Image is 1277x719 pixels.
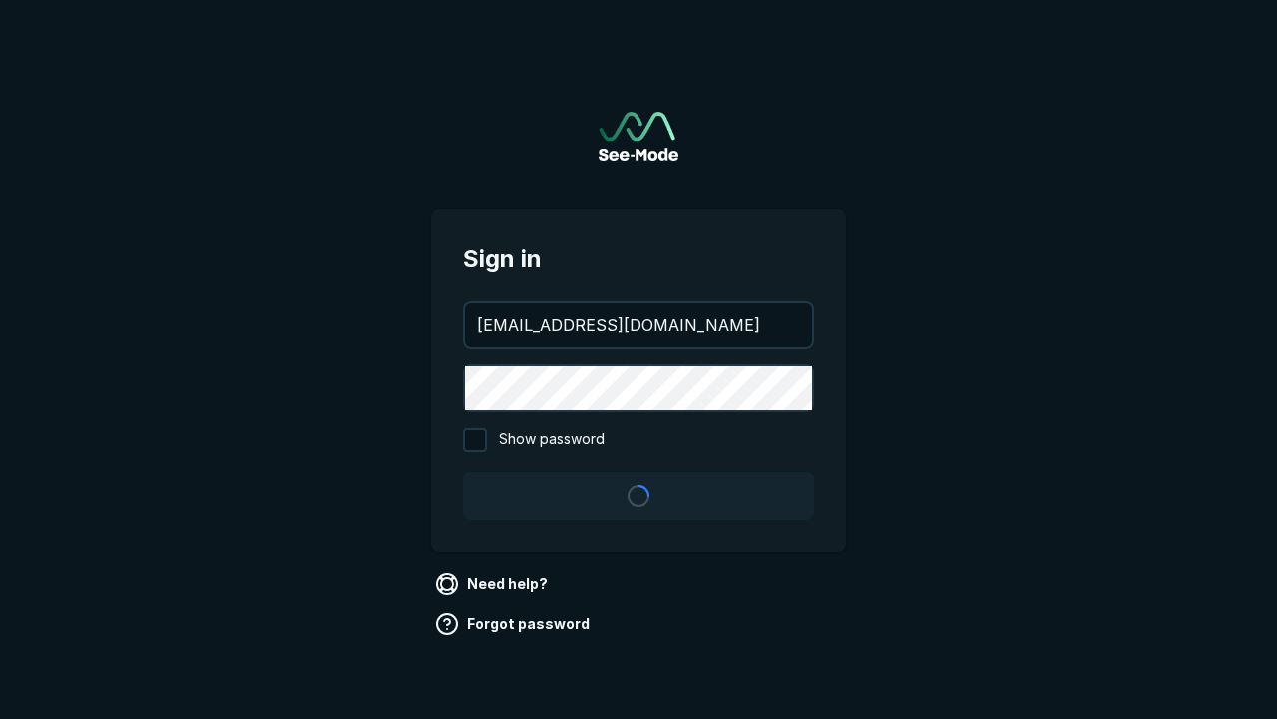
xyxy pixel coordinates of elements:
a: Need help? [431,568,556,600]
img: See-Mode Logo [599,112,678,161]
span: Show password [499,428,605,452]
a: Go to sign in [599,112,678,161]
span: Sign in [463,241,814,277]
input: your@email.com [465,303,812,347]
a: Forgot password [431,608,598,640]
